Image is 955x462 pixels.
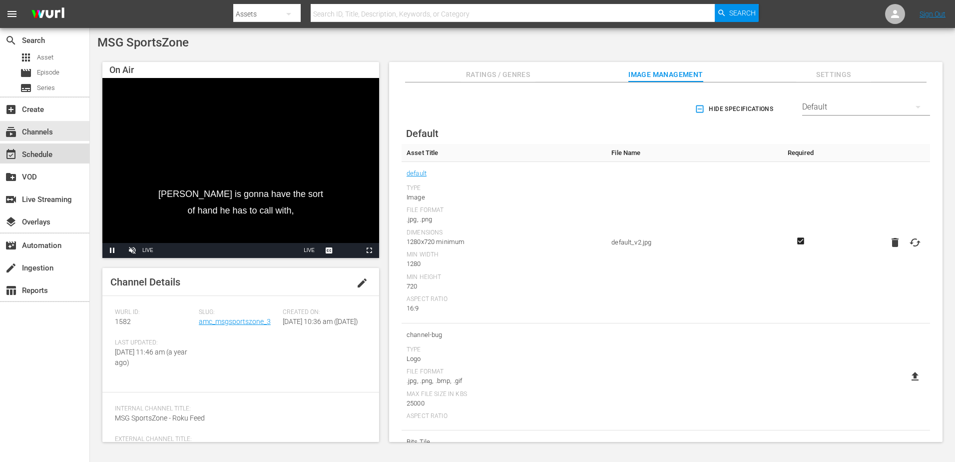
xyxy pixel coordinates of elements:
img: ans4CAIJ8jUAAAAAAAAAAAAAAAAAAAAAAAAgQb4GAAAAAAAAAAAAAAAAAAAAAAAAJMjXAAAAAAAAAAAAAAAAAAAAAAAAgAT5G... [24,2,72,26]
span: Live Streaming [5,193,17,205]
div: 25000 [407,398,601,408]
div: 16:9 [407,303,601,313]
div: Logo [407,354,601,364]
span: Episode [20,67,32,79]
span: Last Updated: [115,339,194,347]
div: LIVE [142,243,153,258]
span: Episode [37,67,59,77]
span: Image Management [628,68,703,81]
span: [DATE] 10:36 am ([DATE]) [283,317,358,325]
span: Create [5,103,17,115]
span: Settings [796,68,871,81]
span: Series [37,83,55,93]
span: Automation [5,239,17,251]
span: channel-bug [407,328,601,341]
span: Ingestion [5,262,17,274]
div: 720 [407,281,601,291]
button: Unmute [122,243,142,258]
span: Asset [20,51,32,63]
span: MSG SportsZone - Roku Feed [115,414,205,422]
a: Sign Out [920,10,946,18]
th: Required [779,144,822,162]
div: Image [407,192,601,202]
span: Hide Specifications [697,104,773,114]
div: Dimensions [407,229,601,237]
span: VOD [5,171,17,183]
div: Max File Size In Kbs [407,390,601,398]
div: Aspect Ratio [407,412,601,420]
span: Slug: [199,308,278,316]
div: File Format [407,368,601,376]
span: External Channel Title: [115,435,362,443]
span: Reports [5,284,17,296]
span: Search [5,34,17,46]
td: default_v2.jpg [606,162,779,323]
button: Seek to live, currently playing live [299,243,319,258]
button: edit [350,271,374,295]
a: default [407,167,427,180]
div: 1280x720 minimum [407,237,601,247]
span: [DATE] 11:46 am (a year ago) [115,348,187,366]
div: File Format [407,206,601,214]
div: .jpg, .png [407,214,601,224]
span: Channel Details [110,276,180,288]
button: Fullscreen [359,243,379,258]
span: Search [729,4,756,22]
div: 1280 [407,259,601,269]
button: Search [715,4,759,22]
div: .jpg, .png, .bmp, .gif [407,376,601,386]
button: Hide Specifications [693,95,777,123]
span: LIVE [304,247,315,253]
div: Type [407,346,601,354]
span: Bits Tile [407,435,601,448]
div: Min Width [407,251,601,259]
span: Internal Channel Title: [115,405,362,413]
span: Default [406,127,439,139]
span: Schedule [5,148,17,160]
span: On Air [109,64,134,75]
span: Asset [37,52,53,62]
div: Default [802,93,930,121]
span: Series [20,82,32,94]
th: File Name [606,144,779,162]
div: Type [407,184,601,192]
span: Created On: [283,308,362,316]
button: Captions [319,243,339,258]
span: Overlays [5,216,17,228]
div: Video Player [102,78,379,258]
button: Picture-in-Picture [339,243,359,258]
div: Min Height [407,273,601,281]
button: Pause [102,243,122,258]
span: menu [6,8,18,20]
th: Asset Title [402,144,606,162]
span: Ratings / Genres [461,68,535,81]
div: Aspect Ratio [407,295,601,303]
span: Wurl ID: [115,308,194,316]
svg: Required [795,236,807,245]
span: MSG SportsZone [97,35,189,49]
a: amc_msgsportszone_3 [199,317,271,325]
span: 1582 [115,317,131,325]
span: edit [356,277,368,289]
span: Channels [5,126,17,138]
